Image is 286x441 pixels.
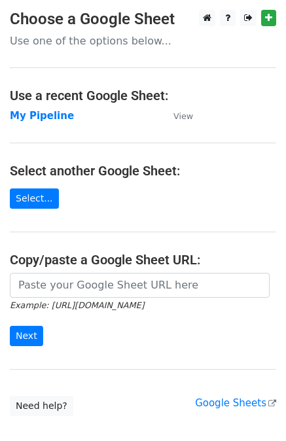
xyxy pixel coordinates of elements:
a: View [160,110,193,122]
input: Next [10,326,43,346]
h4: Copy/paste a Google Sheet URL: [10,252,276,268]
input: Paste your Google Sheet URL here [10,273,270,298]
a: My Pipeline [10,110,74,122]
h4: Use a recent Google Sheet: [10,88,276,103]
h3: Choose a Google Sheet [10,10,276,29]
h4: Select another Google Sheet: [10,163,276,179]
a: Select... [10,188,59,209]
small: Example: [URL][DOMAIN_NAME] [10,300,144,310]
p: Use one of the options below... [10,34,276,48]
a: Google Sheets [195,397,276,409]
a: Need help? [10,396,73,416]
small: View [173,111,193,121]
